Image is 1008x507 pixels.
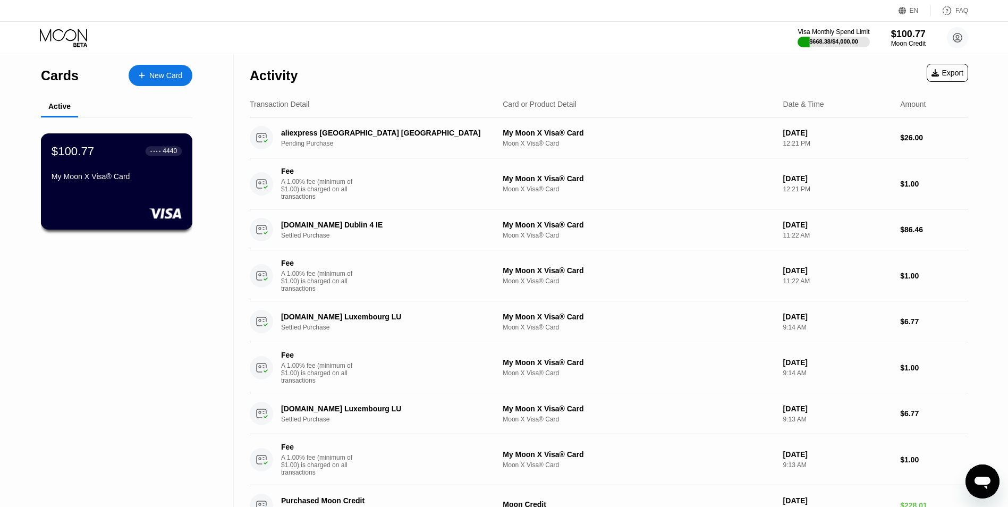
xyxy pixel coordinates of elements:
[503,312,774,321] div: My Moon X Visa® Card
[900,272,968,280] div: $1.00
[149,71,182,80] div: New Card
[503,140,774,147] div: Moon X Visa® Card
[281,312,486,321] div: [DOMAIN_NAME] Luxembourg LU
[250,68,298,83] div: Activity
[503,404,774,413] div: My Moon X Visa® Card
[250,117,968,158] div: aliexpress [GEOGRAPHIC_DATA] [GEOGRAPHIC_DATA]Pending PurchaseMy Moon X Visa® CardMoon X Visa® Ca...
[250,250,968,301] div: FeeA 1.00% fee (minimum of $1.00) is charged on all transactionsMy Moon X Visa® CardMoon X Visa® ...
[281,221,486,229] div: [DOMAIN_NAME] Dublin 4 IE
[41,68,79,83] div: Cards
[899,5,931,16] div: EN
[281,404,486,413] div: [DOMAIN_NAME] Luxembourg LU
[281,454,361,476] div: A 1.00% fee (minimum of $1.00) is charged on all transactions
[783,312,892,321] div: [DATE]
[503,358,774,367] div: My Moon X Visa® Card
[250,301,968,342] div: [DOMAIN_NAME] Luxembourg LUSettled PurchaseMy Moon X Visa® CardMoon X Visa® Card[DATE]9:14 AM$6.77
[900,409,968,418] div: $6.77
[281,232,501,239] div: Settled Purchase
[503,416,774,423] div: Moon X Visa® Card
[281,178,361,200] div: A 1.00% fee (minimum of $1.00) is charged on all transactions
[783,221,892,229] div: [DATE]
[783,232,892,239] div: 11:22 AM
[250,100,309,108] div: Transaction Detail
[503,450,774,459] div: My Moon X Visa® Card
[910,7,919,14] div: EN
[503,461,774,469] div: Moon X Visa® Card
[48,102,71,111] div: Active
[250,209,968,250] div: [DOMAIN_NAME] Dublin 4 IESettled PurchaseMy Moon X Visa® CardMoon X Visa® Card[DATE]11:22 AM$86.46
[931,5,968,16] div: FAQ
[783,129,892,137] div: [DATE]
[281,129,486,137] div: aliexpress [GEOGRAPHIC_DATA] [GEOGRAPHIC_DATA]
[281,416,501,423] div: Settled Purchase
[809,38,858,45] div: $668.38 / $4,000.00
[250,434,968,485] div: FeeA 1.00% fee (minimum of $1.00) is charged on all transactionsMy Moon X Visa® CardMoon X Visa® ...
[783,140,892,147] div: 12:21 PM
[783,461,892,469] div: 9:13 AM
[891,29,926,47] div: $100.77Moon Credit
[955,7,968,14] div: FAQ
[503,221,774,229] div: My Moon X Visa® Card
[798,28,869,36] div: Visa Monthly Spend Limit
[900,180,968,188] div: $1.00
[891,40,926,47] div: Moon Credit
[52,172,182,181] div: My Moon X Visa® Card
[281,351,355,359] div: Fee
[900,133,968,142] div: $26.00
[783,277,892,285] div: 11:22 AM
[503,174,774,183] div: My Moon X Visa® Card
[250,393,968,434] div: [DOMAIN_NAME] Luxembourg LUSettled PurchaseMy Moon X Visa® CardMoon X Visa® Card[DATE]9:13 AM$6.77
[931,69,963,77] div: Export
[281,324,501,331] div: Settled Purchase
[503,129,774,137] div: My Moon X Visa® Card
[503,185,774,193] div: Moon X Visa® Card
[129,65,192,86] div: New Card
[250,158,968,209] div: FeeA 1.00% fee (minimum of $1.00) is charged on all transactionsMy Moon X Visa® CardMoon X Visa® ...
[281,362,361,384] div: A 1.00% fee (minimum of $1.00) is charged on all transactions
[281,259,355,267] div: Fee
[52,144,94,158] div: $100.77
[927,64,968,82] div: Export
[783,174,892,183] div: [DATE]
[503,369,774,377] div: Moon X Visa® Card
[41,134,192,229] div: $100.77● ● ● ●4440My Moon X Visa® Card
[900,100,926,108] div: Amount
[783,266,892,275] div: [DATE]
[503,266,774,275] div: My Moon X Visa® Card
[281,167,355,175] div: Fee
[163,147,177,155] div: 4440
[503,277,774,285] div: Moon X Visa® Card
[783,404,892,413] div: [DATE]
[783,496,892,505] div: [DATE]
[281,496,486,505] div: Purchased Moon Credit
[891,29,926,40] div: $100.77
[783,324,892,331] div: 9:14 AM
[798,28,869,47] div: Visa Monthly Spend Limit$668.38/$4,000.00
[900,364,968,372] div: $1.00
[783,185,892,193] div: 12:21 PM
[783,100,824,108] div: Date & Time
[503,324,774,331] div: Moon X Visa® Card
[503,100,577,108] div: Card or Product Detail
[783,450,892,459] div: [DATE]
[783,416,892,423] div: 9:13 AM
[783,369,892,377] div: 9:14 AM
[900,455,968,464] div: $1.00
[965,464,999,498] iframe: Gumb za odpiranje okna za sporočila
[281,443,355,451] div: Fee
[900,225,968,234] div: $86.46
[150,149,161,153] div: ● ● ● ●
[281,270,361,292] div: A 1.00% fee (minimum of $1.00) is charged on all transactions
[900,317,968,326] div: $6.77
[503,232,774,239] div: Moon X Visa® Card
[281,140,501,147] div: Pending Purchase
[250,342,968,393] div: FeeA 1.00% fee (minimum of $1.00) is charged on all transactionsMy Moon X Visa® CardMoon X Visa® ...
[783,358,892,367] div: [DATE]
